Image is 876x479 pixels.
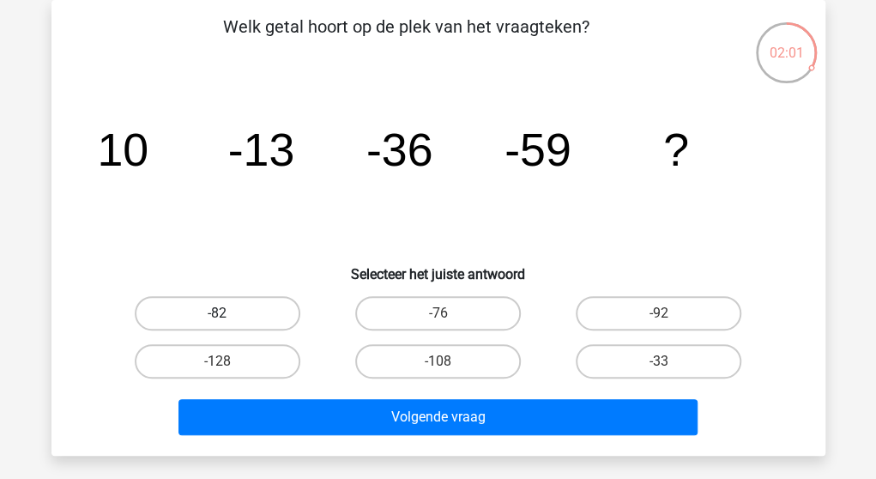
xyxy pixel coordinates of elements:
label: -92 [576,296,741,330]
p: Welk getal hoort op de plek van het vraagteken? [79,14,734,65]
label: -33 [576,344,741,379]
tspan: -59 [504,124,571,175]
tspan: -13 [227,124,294,175]
div: 02:01 [754,21,819,64]
label: -108 [355,344,521,379]
tspan: ? [663,124,689,175]
h6: Selecteer het juiste antwoord [79,252,798,282]
label: -76 [355,296,521,330]
label: -128 [135,344,300,379]
label: -82 [135,296,300,330]
tspan: -36 [366,124,432,175]
tspan: 10 [97,124,148,175]
button: Volgende vraag [178,399,698,435]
